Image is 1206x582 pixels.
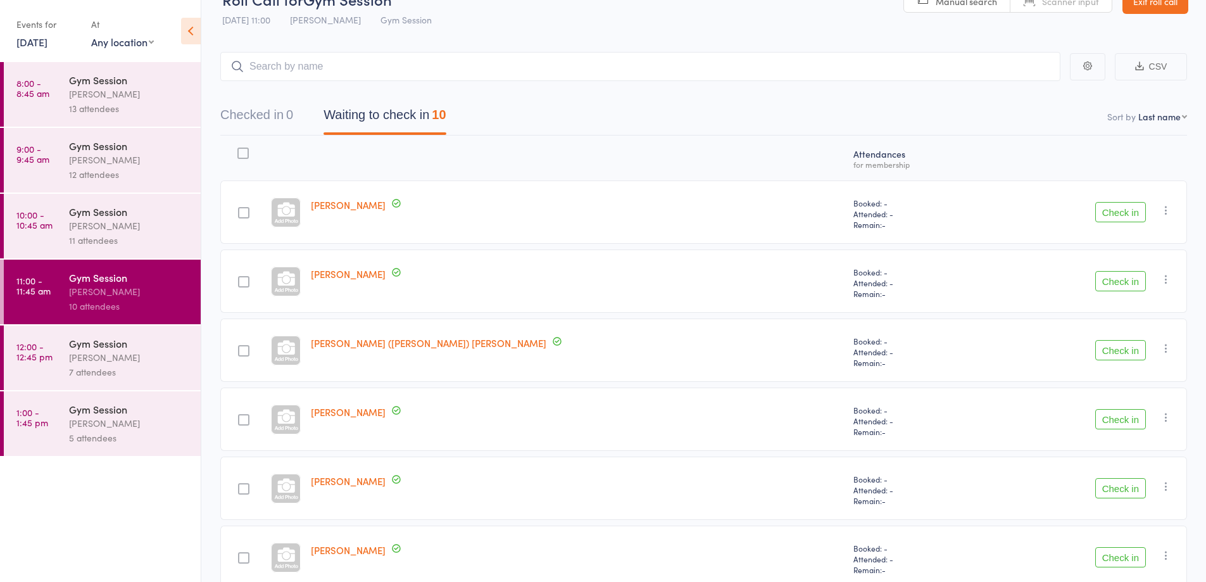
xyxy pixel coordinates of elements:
button: CSV [1115,53,1187,80]
a: [PERSON_NAME] ([PERSON_NAME]) [PERSON_NAME] [311,336,546,350]
a: 8:00 -8:45 amGym Session[PERSON_NAME]13 attendees [4,62,201,127]
a: [PERSON_NAME] [311,474,386,488]
div: Atten­dances [848,141,986,175]
div: Gym Session [69,73,190,87]
div: [PERSON_NAME] [69,218,190,233]
span: Booked: - [853,474,981,484]
div: 13 attendees [69,101,190,116]
time: 8:00 - 8:45 am [16,78,49,98]
span: Attended: - [853,277,981,288]
span: - [882,495,886,506]
span: - [882,426,886,437]
input: Search by name [220,52,1060,81]
div: Gym Session [69,139,190,153]
span: Remain: [853,495,981,506]
div: Gym Session [69,336,190,350]
div: 5 attendees [69,431,190,445]
a: [PERSON_NAME] [311,405,386,419]
a: [DATE] [16,35,47,49]
div: 11 attendees [69,233,190,248]
a: [PERSON_NAME] [311,543,386,557]
a: [PERSON_NAME] [311,267,386,281]
a: 1:00 -1:45 pmGym Session[PERSON_NAME]5 attendees [4,391,201,456]
a: 11:00 -11:45 amGym Session[PERSON_NAME]10 attendees [4,260,201,324]
button: Check in [1095,478,1146,498]
span: Attended: - [853,415,981,426]
span: Remain: [853,219,981,230]
span: Booked: - [853,267,981,277]
button: Checked in0 [220,101,293,135]
a: 12:00 -12:45 pmGym Session[PERSON_NAME]7 attendees [4,326,201,390]
span: - [882,564,886,575]
span: Remain: [853,288,981,299]
time: 10:00 - 10:45 am [16,210,53,230]
a: [PERSON_NAME] [311,198,386,212]
span: Gym Session [380,13,432,26]
span: Attended: - [853,554,981,564]
div: 10 attendees [69,299,190,313]
span: Remain: [853,357,981,368]
button: Check in [1095,547,1146,567]
span: - [882,219,886,230]
div: 7 attendees [69,365,190,379]
a: 10:00 -10:45 amGym Session[PERSON_NAME]11 attendees [4,194,201,258]
button: Check in [1095,409,1146,429]
div: Gym Session [69,402,190,416]
div: 10 [432,108,446,122]
div: Gym Session [69,205,190,218]
span: [DATE] 11:00 [222,13,270,26]
div: 12 attendees [69,167,190,182]
span: Attended: - [853,346,981,357]
time: 1:00 - 1:45 pm [16,407,48,427]
div: 0 [286,108,293,122]
span: Remain: [853,426,981,437]
span: Attended: - [853,484,981,495]
div: At [91,14,154,35]
time: 9:00 - 9:45 am [16,144,49,164]
div: [PERSON_NAME] [69,350,190,365]
span: Booked: - [853,336,981,346]
span: Booked: - [853,543,981,554]
div: [PERSON_NAME] [69,416,190,431]
div: for membership [853,160,981,168]
a: 9:00 -9:45 amGym Session[PERSON_NAME]12 attendees [4,128,201,193]
div: [PERSON_NAME] [69,284,190,299]
button: Check in [1095,202,1146,222]
div: [PERSON_NAME] [69,153,190,167]
button: Waiting to check in10 [323,101,446,135]
label: Sort by [1107,110,1136,123]
span: Booked: - [853,405,981,415]
time: 11:00 - 11:45 am [16,275,51,296]
span: Remain: [853,564,981,575]
span: Attended: - [853,208,981,219]
button: Check in [1095,271,1146,291]
div: Events for [16,14,79,35]
div: Any location [91,35,154,49]
button: Check in [1095,340,1146,360]
span: [PERSON_NAME] [290,13,361,26]
span: - [882,288,886,299]
span: Booked: - [853,198,981,208]
span: - [882,357,886,368]
div: Last name [1138,110,1181,123]
div: [PERSON_NAME] [69,87,190,101]
div: Gym Session [69,270,190,284]
time: 12:00 - 12:45 pm [16,341,53,362]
